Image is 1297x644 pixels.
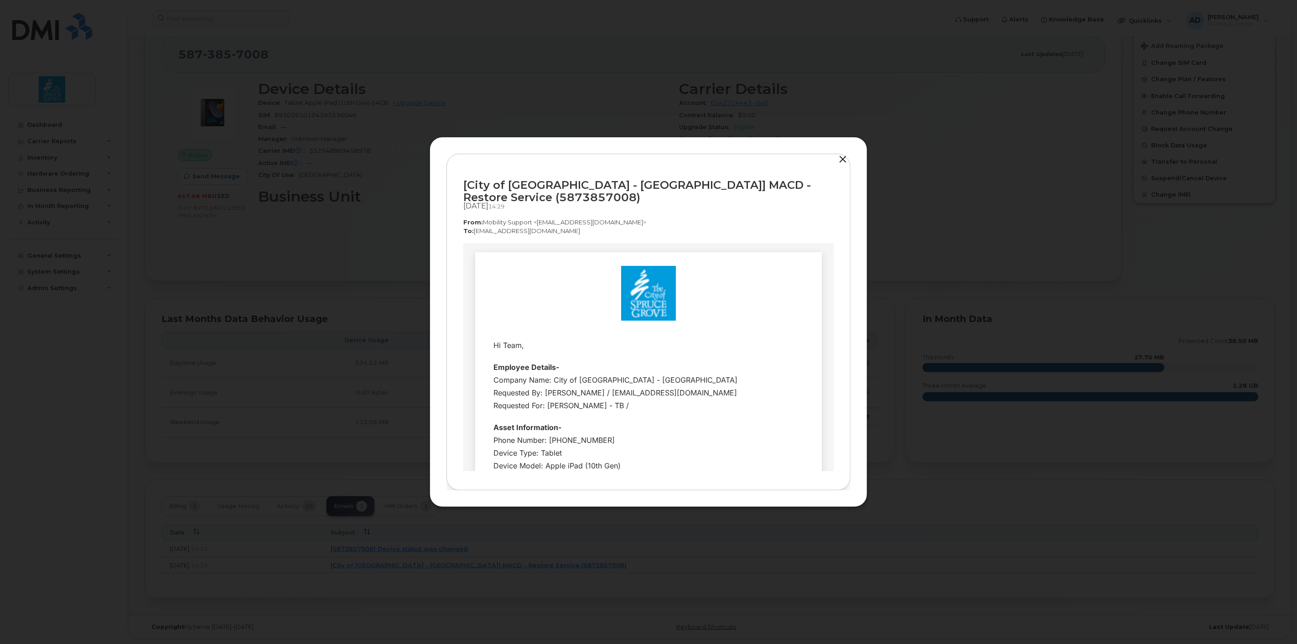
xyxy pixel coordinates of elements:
[488,203,504,210] span: 14:29
[463,218,834,227] p: Mobility Support <[EMAIL_ADDRESS][DOMAIN_NAME]>
[463,218,483,226] strong: From:
[30,96,340,109] div: Hi Team,
[463,179,834,203] div: [City of [GEOGRAPHIC_DATA] - [GEOGRAPHIC_DATA]] MACD - Restore Service (5873857008)
[463,202,834,211] div: [DATE]
[30,178,340,191] div: Asset Information-
[30,191,340,267] div: Phone Number: [PHONE_NUMBER] Device Type: Tablet Device Model: Apple iPad (10th Gen) IMEI: [TECHN...
[463,227,474,234] strong: To:
[30,130,340,169] div: Company Name: City of [GEOGRAPHIC_DATA] - [GEOGRAPHIC_DATA] Requested By: [PERSON_NAME] / [EMAIL_...
[463,227,834,235] p: [EMAIL_ADDRESS][DOMAIN_NAME]
[158,23,213,78] img: email_download__45_.png
[30,118,340,130] div: Employee Details-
